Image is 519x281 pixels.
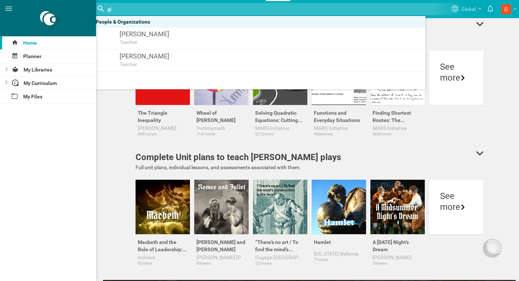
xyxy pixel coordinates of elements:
a: [PERSON_NAME] [373,254,423,261]
div: See [440,61,473,72]
div: See [440,191,473,201]
div: 5212 views [253,132,307,137]
a: MARS Initiative [255,125,305,132]
a: Explore [266,1,290,17]
div: Complete Unit plans to teach [PERSON_NAME] plays [136,151,341,164]
div: People & Organizations [94,16,425,28]
a: “There’s no art / To find the mind’s construction in the face”Engage [GEOGRAPHIC_DATA]221views [253,180,307,267]
a: [US_STATE] Believes [314,250,364,257]
a: Hamlet[US_STATE] Believes77views [312,180,366,267]
a: Seemore [429,50,483,138]
div: 221 views [253,261,307,266]
div: My Curriculum [10,77,96,90]
div: Hamlet [312,234,366,250]
a: A [DATE] Night’s Dream[PERSON_NAME]26views [370,180,425,267]
div: more [440,72,473,83]
a: Engage [GEOGRAPHIC_DATA] [255,254,305,261]
div: Full unit plans, individual lessons, and assessments associated with them. [136,164,483,171]
div: 6681 views [136,132,190,137]
div: 77 views [312,257,366,262]
a: Yummymath [196,125,246,132]
div: My Libraries [10,63,96,76]
a: Finding Shortest Routes: The Schoolyard ProblemMARS Initiative4650views [370,50,425,138]
div: 92 views [136,261,190,266]
a: MARS Initiative [314,125,364,132]
a: [PERSON_NAME] [PERSON_NAME] [PERSON_NAME] [196,254,246,261]
a: Dashboard [230,1,262,17]
a: Solving Quadratic Equations: Cutting CornersMARS Initiative5212views [253,50,307,138]
a: Seemore [429,180,483,267]
div: [PERSON_NAME] and [PERSON_NAME] [194,234,249,254]
div: 26 views [370,261,425,266]
div: more [440,201,473,212]
a: Macbeth and the Role of Leadership: Who is in Control?Achieve92views [136,180,190,267]
div: 4650 views [370,132,425,137]
div: A [DATE] Night’s Dream [370,234,425,254]
input: Search [107,4,306,14]
div: Wheel of [PERSON_NAME] [194,105,249,125]
div: The Triangle Inequality [136,105,190,125]
div: 7147 views [194,132,249,137]
a: Wheel of [PERSON_NAME]Yummymath7147views [194,50,249,138]
a: MARS Initiative [373,125,423,132]
div: Finding Shortest Routes: The Schoolyard Problem [370,105,425,125]
div: Functions and Everyday Situations [312,105,366,125]
div: Solving Quadratic Equations: Cutting Corners [253,105,307,125]
a: Functions and Everyday SituationsMARS Initiative4666views [312,50,366,138]
div: Macbeth and the Role of Leadership: Who is in Control? [136,234,190,254]
a: Achieve [138,254,188,261]
a: The Triangle Inequality[PERSON_NAME]6681views [136,50,190,138]
div: “There’s no art / To find the mind’s construction in the face” [253,234,307,254]
a: [PERSON_NAME] and [PERSON_NAME][PERSON_NAME] [PERSON_NAME] [PERSON_NAME]60views [194,180,249,267]
div: 4666 views [312,132,366,137]
div: 60 views [194,261,249,266]
a: [PERSON_NAME] [138,125,188,132]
